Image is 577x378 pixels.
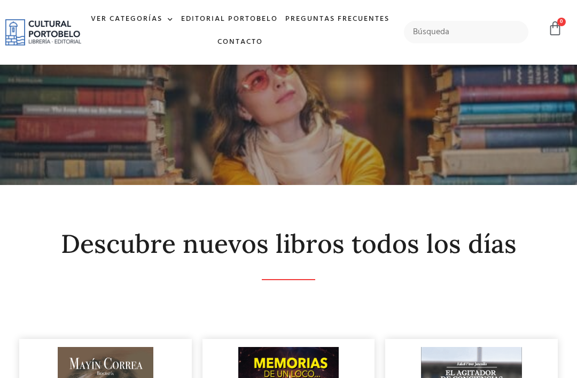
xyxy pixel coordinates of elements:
[404,21,528,43] input: Búsqueda
[19,230,558,258] h2: Descubre nuevos libros todos los días
[214,31,267,54] a: Contacto
[87,8,177,31] a: Ver Categorías
[548,21,563,36] a: 0
[557,18,566,26] span: 0
[177,8,282,31] a: Editorial Portobelo
[282,8,393,31] a: Preguntas frecuentes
